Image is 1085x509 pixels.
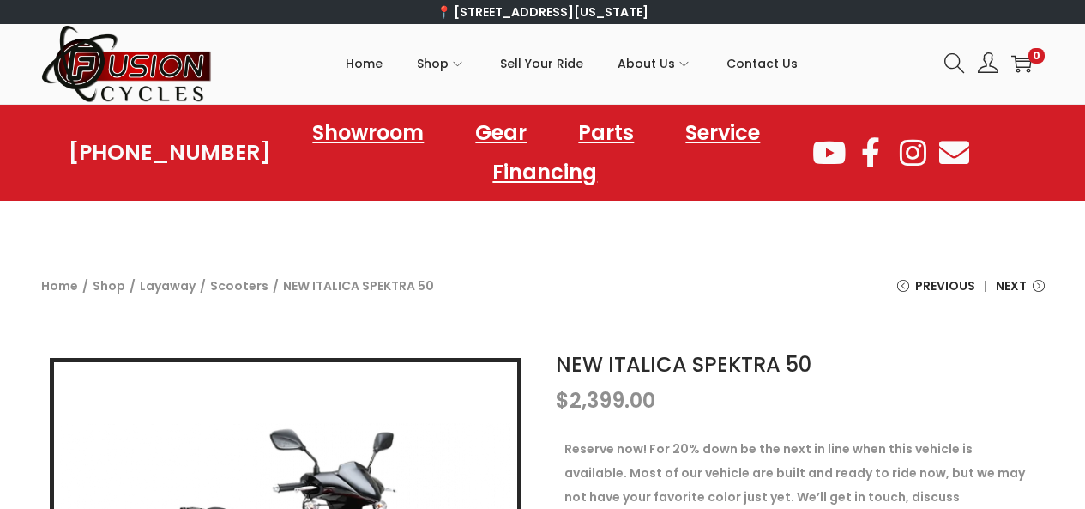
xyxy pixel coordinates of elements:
[996,274,1027,298] span: Next
[726,42,798,85] span: Contact Us
[130,274,136,298] span: /
[561,113,651,153] a: Parts
[475,153,614,192] a: Financing
[726,25,798,102] a: Contact Us
[283,274,434,298] span: NEW ITALICA SPEKTRA 50
[556,386,655,415] bdi: 2,399.00
[41,24,213,104] img: Woostify retina logo
[556,386,570,415] span: $
[668,113,777,153] a: Service
[500,25,583,102] a: Sell Your Ride
[996,274,1045,311] a: Next
[210,277,268,294] a: Scooters
[346,42,383,85] span: Home
[41,277,78,294] a: Home
[437,3,648,21] a: 📍 [STREET_ADDRESS][US_STATE]
[915,274,975,298] span: Previous
[93,277,125,294] a: Shop
[213,25,931,102] nav: Primary navigation
[618,42,675,85] span: About Us
[82,274,88,298] span: /
[417,42,449,85] span: Shop
[500,42,583,85] span: Sell Your Ride
[458,113,544,153] a: Gear
[417,25,466,102] a: Shop
[897,274,975,311] a: Previous
[273,274,279,298] span: /
[69,141,271,165] a: [PHONE_NUMBER]
[295,113,441,153] a: Showroom
[271,113,811,192] nav: Menu
[346,25,383,102] a: Home
[200,274,206,298] span: /
[1011,53,1032,74] a: 0
[140,277,196,294] a: Layaway
[618,25,692,102] a: About Us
